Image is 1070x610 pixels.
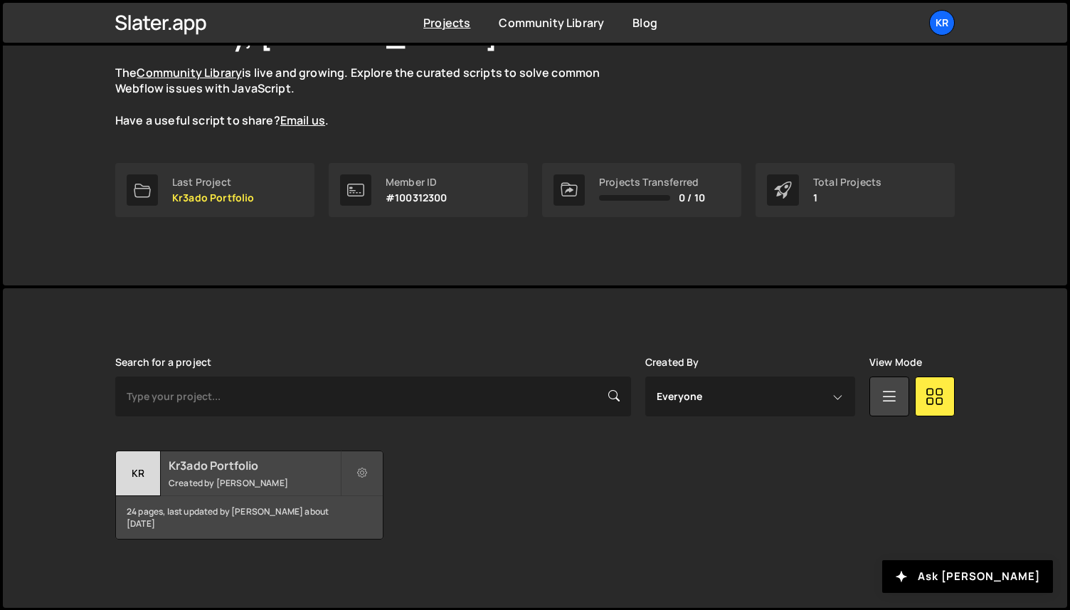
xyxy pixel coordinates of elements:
p: The is live and growing. Explore the curated scripts to solve common Webflow issues with JavaScri... [115,65,627,129]
span: 0 / 10 [679,192,705,204]
small: Created by [PERSON_NAME] [169,477,340,489]
div: Kr [116,451,161,496]
a: Kr Kr3ado Portfolio Created by [PERSON_NAME] 24 pages, last updated by [PERSON_NAME] about [DATE] [115,451,383,540]
a: Blog [632,15,657,31]
a: kr [929,10,955,36]
div: Total Projects [813,177,881,188]
a: Projects [423,15,470,31]
input: Type your project... [115,377,631,416]
div: Projects Transferred [599,177,705,188]
div: Member ID [386,177,447,188]
label: Search for a project [115,357,211,368]
a: Community Library [499,15,604,31]
div: Last Project [172,177,255,188]
a: Community Library [137,65,242,80]
a: Last Project Kr3ado Portfolio [115,163,314,217]
p: #100312300 [386,192,447,204]
a: Email us [280,112,325,128]
p: Kr3ado Portfolio [172,192,255,204]
label: Created By [645,357,699,368]
button: Ask [PERSON_NAME] [882,560,1053,593]
label: View Mode [869,357,922,368]
h2: Kr3ado Portfolio [169,458,340,473]
p: 1 [813,192,881,204]
div: 24 pages, last updated by [PERSON_NAME] about [DATE] [116,496,383,539]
